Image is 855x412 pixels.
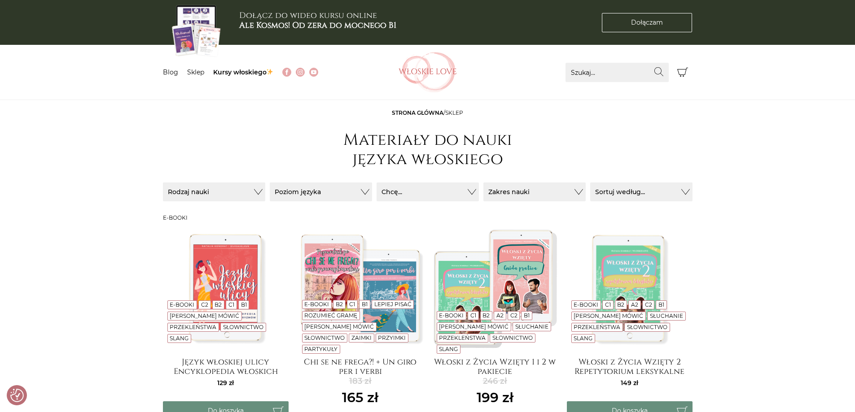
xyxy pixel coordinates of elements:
a: Slang [574,335,592,342]
a: Strona główna [392,109,443,116]
a: Włoski z Życia Wzięty 1 i 2 w pakiecie [432,357,558,375]
a: C1 [605,301,611,308]
a: Język włoskiej ulicy Encyklopedia włoskich wulgaryzmów [163,357,289,375]
h3: E-booki [163,215,693,221]
a: E-booki [304,301,329,308]
b: Ale Kosmos! Od zera do mocnego B1 [239,20,396,31]
a: Słownictwo [223,324,263,330]
a: Włoski z Życia Wzięty 2 Repetytorium leksykalne [567,357,693,375]
a: B1 [241,301,247,308]
a: Sklep [187,68,204,76]
a: Zaimki [351,334,372,341]
a: [PERSON_NAME] mówić [304,323,374,330]
a: A2 [496,312,504,319]
span: sklep [445,109,463,116]
span: / [392,109,463,116]
a: C1 [228,301,234,308]
span: Dołączam [631,18,663,27]
a: Przekleństwa [439,334,486,341]
button: Poziom języka [270,182,372,201]
span: 149 [621,379,638,387]
a: Słownictwo [492,334,533,341]
a: E-booki [439,312,464,319]
a: A2 [631,301,638,308]
a: C1 [470,312,476,319]
button: Sortuj według... [590,182,693,201]
a: C2 [201,301,208,308]
a: C1 [349,301,355,308]
a: E-booki [170,301,194,308]
button: Chcę... [377,182,479,201]
a: B1 [658,301,664,308]
a: B2 [336,301,343,308]
h3: Dołącz do wideo kursu online [239,11,396,30]
a: Słuchanie [650,312,683,319]
img: Revisit consent button [10,389,24,402]
a: Dołączam [602,13,692,32]
img: ✨ [267,69,273,75]
a: Przekleństwa [170,324,216,330]
button: Rodzaj nauki [163,182,265,201]
a: Rozumieć gramę [304,312,357,319]
a: Kursy włoskiego [213,68,274,76]
a: [PERSON_NAME] mówić [574,312,643,319]
img: Włoskielove [399,52,457,92]
del: 183 [342,375,378,387]
a: [PERSON_NAME] mówić [170,312,239,319]
a: Słownictwo [627,324,667,330]
button: Preferencje co do zgód [10,389,24,402]
input: Szukaj... [566,63,669,82]
a: Słuchanie [515,323,548,330]
a: B1 [524,312,530,319]
a: Chi se ne frega?! + Un giro per i verbi [298,357,423,375]
a: [PERSON_NAME] mówić [439,323,509,330]
a: Slang [170,335,189,342]
a: B2 [617,301,624,308]
h1: Materiały do nauki języka włoskiego [338,130,517,169]
a: Slang [439,346,458,352]
a: C2 [510,312,517,319]
a: C2 [645,301,652,308]
a: Lepiej pisać [374,301,412,308]
a: Przyimki [378,334,406,341]
ins: 165 [342,387,378,408]
a: Partykuły [304,346,338,352]
a: B2 [215,301,222,308]
a: E-booki [574,301,598,308]
a: Przekleństwa [574,324,620,330]
a: Słownictwo [304,334,345,341]
a: Blog [163,68,178,76]
span: 129 [217,379,234,387]
a: B1 [362,301,368,308]
button: Koszyk [673,63,693,82]
button: Zakres nauki [483,182,586,201]
del: 246 [477,375,513,387]
ins: 199 [477,387,513,408]
a: B2 [482,312,490,319]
